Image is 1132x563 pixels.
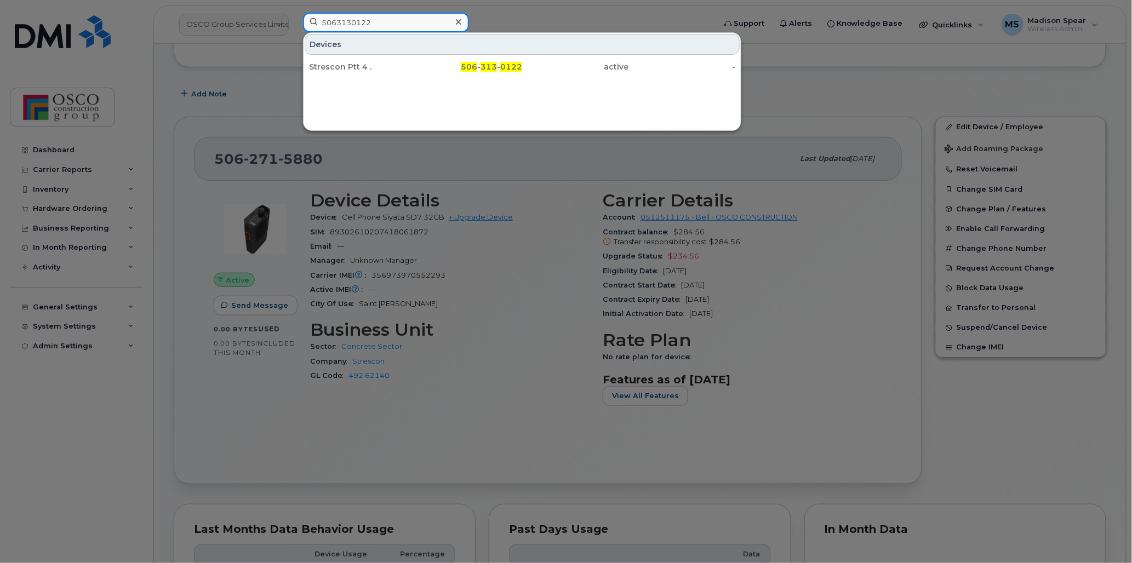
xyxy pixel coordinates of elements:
div: - - [416,61,523,72]
a: Strescon Ptt 4 .506-313-0122active- [305,57,740,77]
div: Devices [305,34,740,55]
span: 0122 [500,62,522,72]
div: active [522,61,629,72]
input: Find something... [303,13,469,32]
span: 506 [461,62,477,72]
div: - [629,61,736,72]
div: Strescon Ptt 4 . [309,61,416,72]
span: 313 [481,62,497,72]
